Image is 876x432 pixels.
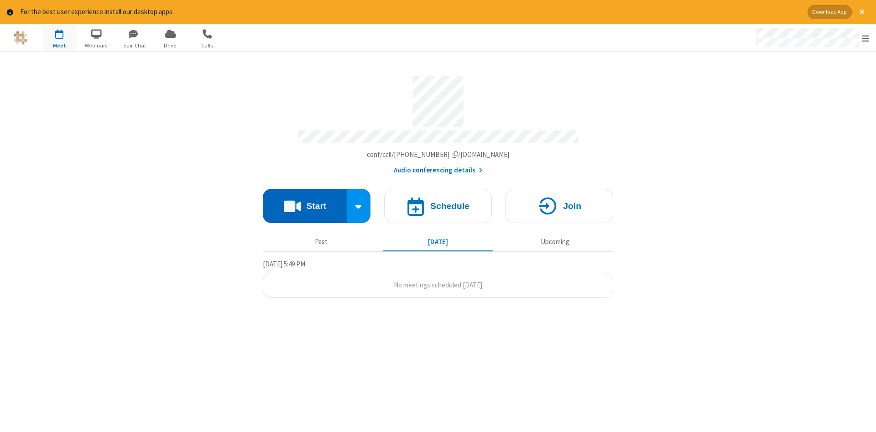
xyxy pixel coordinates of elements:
[384,189,492,223] button: Schedule
[383,234,493,251] button: [DATE]
[747,24,876,52] div: Open menu
[79,42,114,50] span: Webinars
[430,202,469,210] h4: Schedule
[263,259,613,298] section: Today's Meetings
[14,31,27,45] img: QA Selenium DO NOT DELETE OR CHANGE
[367,150,510,159] span: Copy my meeting room link
[263,260,305,268] span: [DATE] 5:49 PM
[3,24,37,52] button: Logo
[394,281,482,289] span: No meetings scheduled [DATE]
[153,42,188,50] span: Drive
[263,69,613,175] section: Account details
[563,202,581,210] h4: Join
[263,189,347,223] button: Start
[367,150,510,160] button: Copy my meeting room linkCopy my meeting room link
[347,189,371,223] div: Start conference options
[394,165,483,176] button: Audio conferencing details
[855,5,869,19] button: Close alert
[116,42,151,50] span: Team Chat
[306,202,326,210] h4: Start
[506,189,613,223] button: Join
[42,42,77,50] span: Meet
[266,234,376,251] button: Past
[500,234,610,251] button: Upcoming
[190,42,224,50] span: Calls
[808,5,852,19] button: Download App
[20,7,801,17] div: For the best user experience install our desktop apps.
